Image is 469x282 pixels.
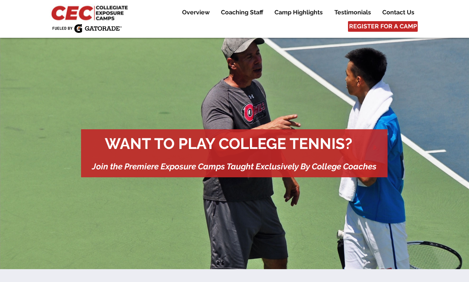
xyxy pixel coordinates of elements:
[105,135,352,152] span: WANT TO PLAY COLLEGE TENNIS?
[170,8,420,17] nav: Site
[329,8,376,17] a: Testimonials
[52,24,122,33] img: Fueled by Gatorade.png
[377,8,420,17] a: Contact Us
[271,8,326,17] p: Camp Highlights
[50,4,131,21] img: CEC Logo Primary_edited.jpg
[178,8,213,17] p: Overview
[215,8,268,17] a: Coaching Staff
[176,8,215,17] a: Overview
[379,8,418,17] p: Contact Us
[217,8,267,17] p: Coaching Staff
[349,22,417,31] span: REGISTER FOR A CAMP
[269,8,328,17] a: Camp Highlights
[92,161,377,171] span: Join the Premiere Exposure Camps Taught Exclusively By College Coaches
[331,8,375,17] p: Testimonials
[348,21,418,32] a: REGISTER FOR A CAMP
